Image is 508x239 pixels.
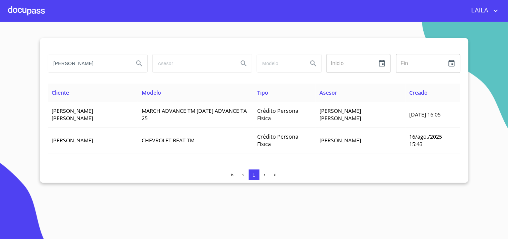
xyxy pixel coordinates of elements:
span: CHEVROLET BEAT TM [142,137,195,144]
button: Search [131,55,147,71]
span: [PERSON_NAME] [PERSON_NAME] [320,107,361,122]
button: Search [236,55,252,71]
span: Tipo [258,89,269,96]
span: LAILA [466,5,492,16]
span: [PERSON_NAME] [320,137,361,144]
span: [DATE] 16:05 [410,111,441,118]
span: MARCH ADVANCE TM [DATE] ADVANCE TA 25 [142,107,247,122]
span: Creado [410,89,428,96]
input: search [257,54,303,73]
span: [PERSON_NAME] [52,137,93,144]
input: search [48,54,129,73]
span: Crédito Persona Física [258,107,299,122]
span: Modelo [142,89,161,96]
button: account of current user [466,5,500,16]
input: search [153,54,233,73]
span: Asesor [320,89,338,96]
span: Crédito Persona Física [258,133,299,148]
span: [PERSON_NAME] [PERSON_NAME] [52,107,93,122]
span: 1 [253,173,255,178]
span: Cliente [52,89,69,96]
button: 1 [249,170,260,180]
button: Search [305,55,321,71]
span: 16/ago./2025 15:43 [410,133,442,148]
